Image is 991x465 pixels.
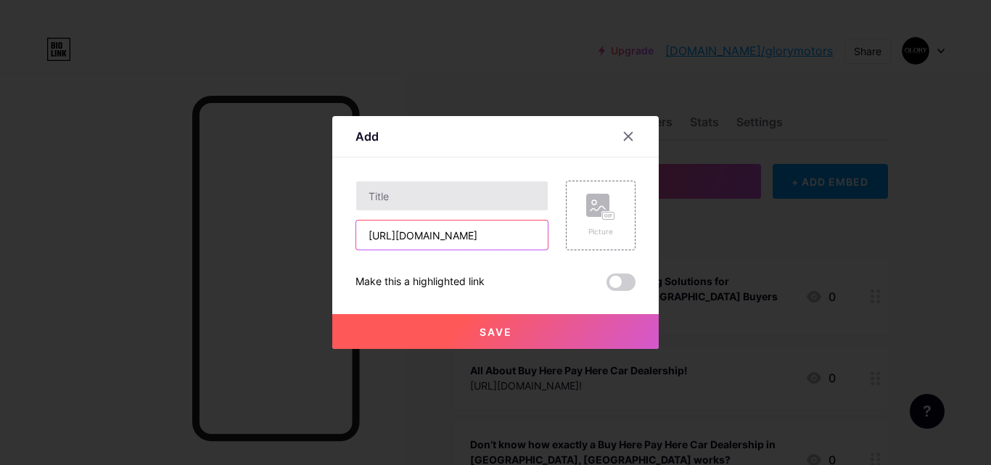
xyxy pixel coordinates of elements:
[355,128,379,145] div: Add
[356,181,548,210] input: Title
[356,221,548,250] input: URL
[480,326,512,338] span: Save
[355,273,485,291] div: Make this a highlighted link
[332,314,659,349] button: Save
[586,226,615,237] div: Picture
